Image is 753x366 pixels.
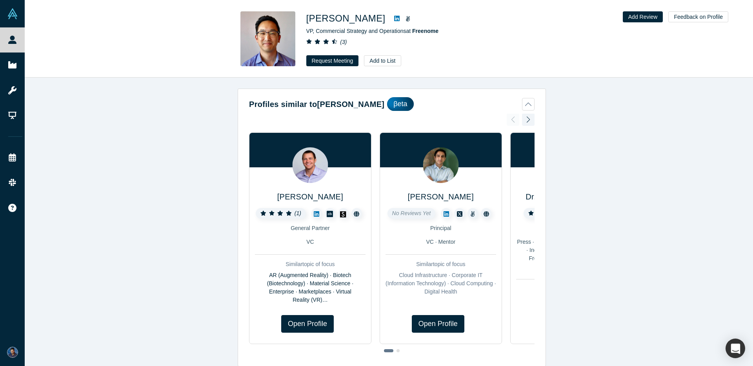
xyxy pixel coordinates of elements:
[306,11,386,25] h1: [PERSON_NAME]
[249,98,384,110] h2: Profiles similar to [PERSON_NAME]
[623,11,663,22] button: Add Review
[255,260,366,268] div: Similar topic of focus
[412,28,438,34] a: Freenome
[240,11,295,66] img: Asia Chang's Profile Image
[516,285,627,293] div: Similar topic of focus
[387,97,413,111] div: βeta
[408,192,474,201] a: [PERSON_NAME]
[255,271,366,304] div: AR (Augmented Reality) · Biotech (Biotechnology) · Material Science · Enterprise · Marketplaces ·...
[292,147,328,183] img: Josh Manchester's Profile Image
[7,347,18,358] img: Prayas Tiwari's Account
[249,97,535,111] button: Profiles similar to[PERSON_NAME]βeta
[386,260,496,268] div: Similar topic of focus
[306,55,359,66] button: Request Meeting
[291,225,330,231] span: General Partner
[306,28,438,34] span: VP, Commercial Strategy and Operations at
[7,8,18,19] img: Alchemist Vault Logo
[386,238,496,246] div: VC · Mentor
[386,272,496,295] span: Cloud Infrastructure · Corporate IT (Information Technology) · Cloud Computing · Digital Health
[281,315,334,333] a: Open Profile
[392,210,431,216] span: No Reviews Yet
[255,238,366,246] div: VC
[277,192,343,201] a: [PERSON_NAME]
[340,39,347,45] i: ( 3 )
[430,225,451,231] span: Principal
[423,147,458,183] img: Imran Ahmad's Profile Image
[364,55,401,66] button: Add to List
[412,315,464,333] a: Open Profile
[516,238,627,271] div: Press · Mentor · Customer · Channel Partner · Industry Analyst · Service Provider · Freelancer / ...
[295,210,301,216] i: ( 1 )
[526,192,617,201] a: Dr. [PERSON_NAME] De
[668,11,728,22] button: Feedback on Profile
